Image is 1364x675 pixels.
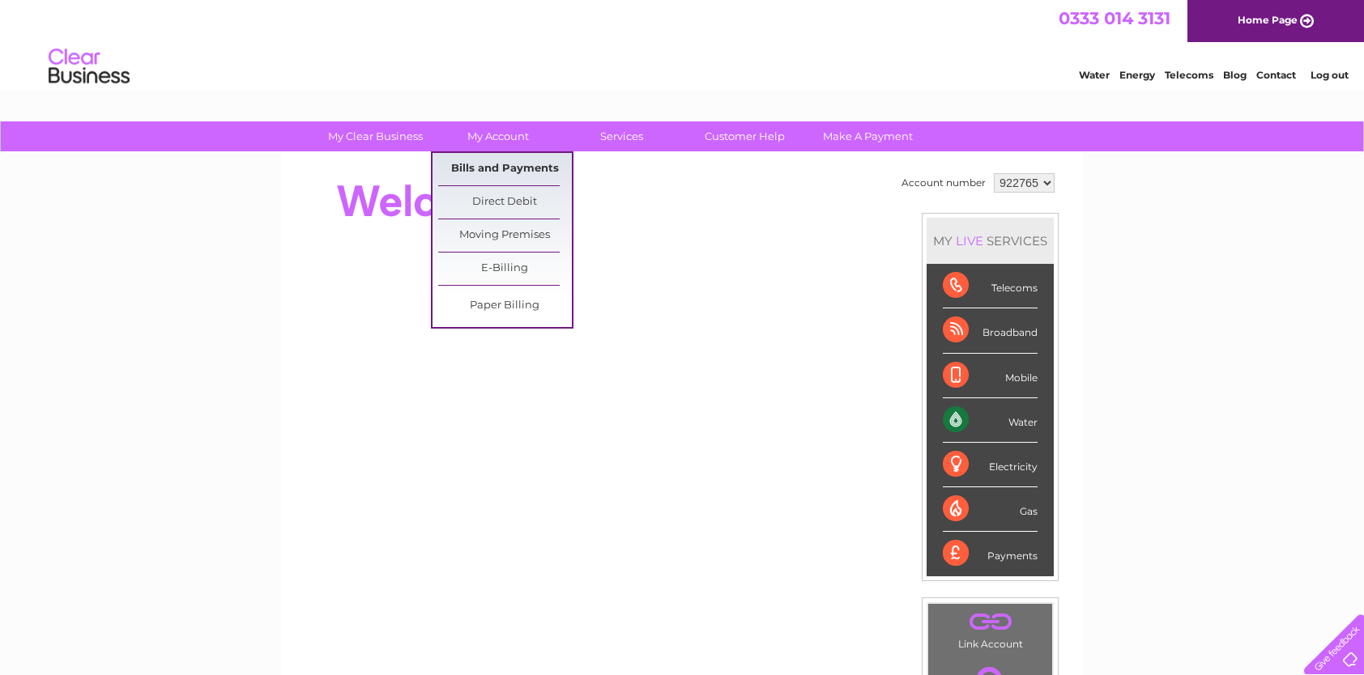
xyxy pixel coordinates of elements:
div: Clear Business is a trading name of Verastar Limited (registered in [GEOGRAPHIC_DATA] No. 3667643... [301,9,1066,79]
a: . [932,608,1048,636]
a: Blog [1223,69,1247,81]
a: Paper Billing [438,290,572,322]
a: Contact [1256,69,1296,81]
div: Electricity [943,443,1038,487]
td: Link Account [927,603,1053,654]
div: Gas [943,487,1038,532]
div: Telecoms [943,264,1038,308]
a: E-Billing [438,253,572,285]
a: My Account [432,121,565,151]
div: Water [943,398,1038,443]
a: Telecoms [1165,69,1213,81]
div: Payments [943,532,1038,575]
a: My Clear Business [309,121,442,151]
td: Account number [897,169,990,197]
a: Services [555,121,688,151]
div: Mobile [943,354,1038,398]
div: MY SERVICES [927,218,1054,264]
a: Customer Help [678,121,812,151]
div: LIVE [953,233,987,248]
img: logo.png [48,42,130,91]
a: Moving Premises [438,219,572,252]
a: Direct Debit [438,186,572,219]
a: Energy [1119,69,1155,81]
a: 0333 014 3131 [1059,8,1170,28]
a: Water [1079,69,1110,81]
div: Broadband [943,308,1038,353]
a: Bills and Payments [438,153,572,185]
a: Make A Payment [801,121,935,151]
a: Log out [1311,69,1349,81]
